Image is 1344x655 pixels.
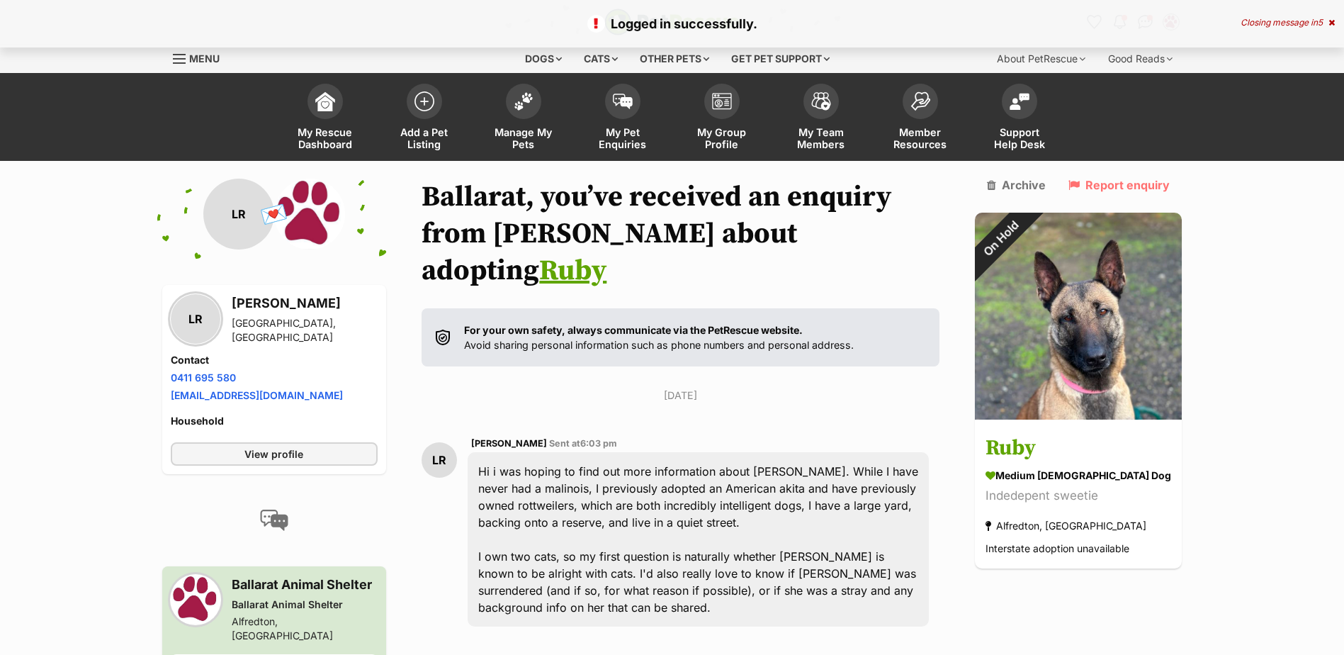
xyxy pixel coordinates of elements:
[276,77,375,161] a: My Rescue Dashboard
[986,487,1171,506] div: Indedepent sweetie
[422,388,939,403] p: [DATE]
[910,91,930,111] img: member-resources-icon-8e73f808a243e03378d46382f2149f9095a855e16c252ad45f914b54edf8863c.svg
[772,77,871,161] a: My Team Members
[580,438,617,449] span: 6:03 pm
[468,452,929,627] div: Hi i was hoping to find out more information about [PERSON_NAME]. While I have never had a malino...
[871,77,970,161] a: Member Resources
[492,126,555,150] span: Manage My Pets
[574,45,628,73] div: Cats
[274,179,345,250] img: Ballarat Animal Shelter profile pic
[591,126,655,150] span: My Pet Enquiries
[888,126,952,150] span: Member Resources
[613,94,633,109] img: pet-enquiries-icon-7e3ad2cf08bfb03b45e93fb7055b45f3efa6380592205ae92323e6603595dc1f.svg
[232,575,378,595] h3: Ballarat Animal Shelter
[422,179,939,289] h1: Ballarat, you’ve received an enquiry from [PERSON_NAME] about adopting
[171,575,220,625] img: Ballarat Animal Shelter profile pic
[244,447,303,461] span: View profile
[393,126,456,150] span: Add a Pet Listing
[514,92,533,111] img: manage-my-pets-icon-02211641906a0b7f246fdf0571729dbe1e7629f14944591b6c1af311fb30b64b.svg
[232,316,378,345] div: [GEOGRAPHIC_DATA], [GEOGRAPHIC_DATA]
[975,422,1182,569] a: Ruby medium [DEMOGRAPHIC_DATA] Dog Indedepent sweetie Alfredton, [GEOGRAPHIC_DATA] Interstate ado...
[232,615,378,643] div: Alfredton, [GEOGRAPHIC_DATA]
[988,126,1051,150] span: Support Help Desk
[970,77,1069,161] a: Support Help Desk
[630,45,719,73] div: Other pets
[232,293,378,313] h3: [PERSON_NAME]
[712,93,732,110] img: group-profile-icon-3fa3cf56718a62981997c0bc7e787c4b2cf8bcc04b72c1350f741eb67cf2f40e.svg
[672,77,772,161] a: My Group Profile
[1010,93,1029,110] img: help-desk-icon-fdf02630f3aa405de69fd3d07c3f3aa587a6932b1a1747fa1d2bba05be0121f9.svg
[956,194,1046,284] div: On Hold
[986,433,1171,465] h3: Ruby
[414,91,434,111] img: add-pet-listing-icon-0afa8454b4691262ce3f59096e99ab1cd57d4a30225e0717b998d2c9b9846f56.svg
[471,438,547,449] span: [PERSON_NAME]
[171,414,378,428] h4: Household
[173,45,230,70] a: Menu
[549,438,617,449] span: Sent at
[1241,18,1335,28] div: Closing message in
[987,45,1095,73] div: About PetRescue
[203,179,274,250] div: LR
[986,469,1171,483] div: medium [DEMOGRAPHIC_DATA] Dog
[259,199,290,230] span: 💌
[171,294,220,344] div: LR
[474,77,573,161] a: Manage My Pets
[464,324,803,336] strong: For your own safety, always communicate via the PetRescue website.
[721,45,840,73] div: Get pet support
[375,77,474,161] a: Add a Pet Listing
[171,371,236,384] a: 0411 695 580
[464,323,854,353] p: Avoid sharing personal information such as phone numbers and personal address.
[293,126,357,150] span: My Rescue Dashboard
[171,353,378,367] h4: Contact
[811,92,831,111] img: team-members-icon-5396bd8760b3fe7c0b43da4ab00e1e3bb1a5d9ba89233759b79545d2d3fc5d0d.svg
[14,14,1330,33] p: Logged in successfully.
[260,510,288,531] img: conversation-icon-4a6f8262b818ee0b60e3300018af0b2d0b884aa5de6e9bcb8d3d4eeb1a70a7c4.svg
[171,389,343,401] a: [EMAIL_ADDRESS][DOMAIN_NAME]
[1068,179,1170,191] a: Report enquiry
[986,543,1129,555] span: Interstate adoption unavailable
[1318,17,1323,28] span: 5
[1098,45,1182,73] div: Good Reads
[573,77,672,161] a: My Pet Enquiries
[422,442,457,478] div: LR
[975,408,1182,422] a: On Hold
[232,598,378,612] div: Ballarat Animal Shelter
[789,126,853,150] span: My Team Members
[171,442,378,466] a: View profile
[515,45,572,73] div: Dogs
[189,52,220,65] span: Menu
[539,253,606,289] a: Ruby
[987,179,1046,191] a: Archive
[975,213,1182,420] img: Ruby
[690,126,754,150] span: My Group Profile
[986,517,1146,536] div: Alfredton, [GEOGRAPHIC_DATA]
[315,91,335,111] img: dashboard-icon-eb2f2d2d3e046f16d808141f083e7271f6b2e854fb5c12c21221c1fb7104beca.svg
